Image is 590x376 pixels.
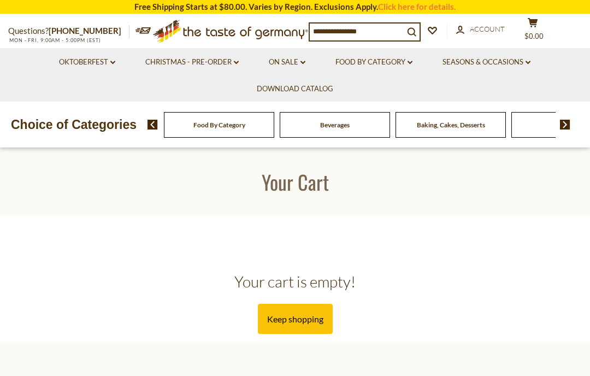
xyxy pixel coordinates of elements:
a: Christmas - PRE-ORDER [145,56,239,68]
a: Seasons & Occasions [442,56,530,68]
a: On Sale [269,56,305,68]
h2: Your cart is empty! [8,272,582,291]
a: [PHONE_NUMBER] [49,26,121,36]
span: Account [470,25,505,33]
h1: Your Cart [34,169,556,194]
a: Download Catalog [257,83,333,95]
a: Food By Category [335,56,412,68]
img: next arrow [560,120,570,130]
button: $0.00 [516,17,549,45]
span: MON - FRI, 9:00AM - 5:00PM (EST) [8,37,101,43]
a: Baking, Cakes, Desserts [417,121,485,129]
a: Account [456,23,505,36]
a: Oktoberfest [59,56,115,68]
img: previous arrow [147,120,158,130]
p: Questions? [8,24,129,38]
a: Click here for details. [378,2,456,11]
a: Keep shopping [258,304,333,334]
a: Food By Category [193,121,245,129]
span: $0.00 [524,32,544,40]
a: Beverages [320,121,350,129]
